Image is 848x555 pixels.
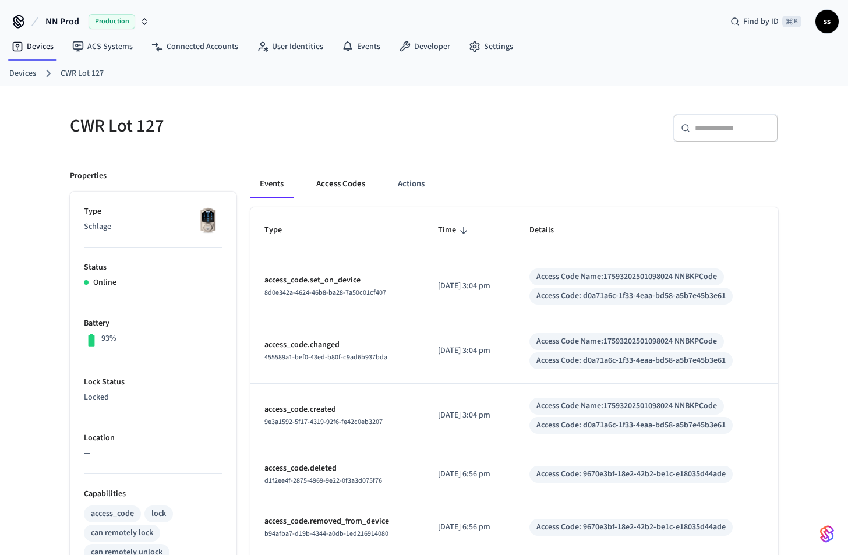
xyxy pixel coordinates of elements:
p: [DATE] 6:56 pm [438,468,501,480]
div: Access Code: 9670e3bf-18e2-42b2-be1c-e18035d44ade [536,468,726,480]
div: Access Code: d0a71a6c-1f33-4eaa-bd58-a5b7e45b3e61 [536,355,726,367]
p: Type [84,206,222,218]
button: Events [250,170,293,198]
div: ant example [250,170,778,198]
p: Capabilities [84,488,222,500]
span: Time [438,221,471,239]
p: access_code.removed_from_device [264,515,410,528]
a: Devices [9,68,36,80]
img: Schlage Sense Smart Deadbolt with Camelot Trim, Front [193,206,222,235]
a: Devices [2,36,63,57]
div: Access Code: 9670e3bf-18e2-42b2-be1c-e18035d44ade [536,521,726,533]
p: 93% [101,333,116,345]
div: Access Code: d0a71a6c-1f33-4eaa-bd58-a5b7e45b3e61 [536,290,726,302]
a: Developer [390,36,460,57]
p: Lock Status [84,376,222,388]
a: Connected Accounts [142,36,248,57]
p: Properties [70,170,107,182]
div: Access Code Name: 17593202501098024 NNBKPCode [536,335,717,348]
p: — [84,447,222,459]
button: Actions [388,170,434,198]
p: Battery [84,317,222,330]
span: Production [89,14,135,29]
span: Details [529,221,569,239]
span: 8d0e342a-4624-46b8-ba28-7a50c01cf407 [264,288,386,298]
div: lock [151,508,166,520]
p: [DATE] 3:04 pm [438,345,501,357]
p: access_code.created [264,404,410,416]
p: Status [84,261,222,274]
img: SeamLogoGradient.69752ec5.svg [820,525,834,543]
p: access_code.deleted [264,462,410,475]
div: can remotely lock [91,527,153,539]
h5: CWR Lot 127 [70,114,417,138]
p: Online [93,277,116,289]
p: [DATE] 3:04 pm [438,409,501,422]
p: Location [84,432,222,444]
a: Settings [460,36,522,57]
a: ACS Systems [63,36,142,57]
p: Locked [84,391,222,404]
p: access_code.set_on_device [264,274,410,287]
span: 9e3a1592-5f17-4319-92f6-fe42c0eb3207 [264,417,383,427]
p: access_code.changed [264,339,410,351]
p: Schlage [84,221,222,233]
div: Access Code Name: 17593202501098024 NNBKPCode [536,400,717,412]
span: d1f2ee4f-2875-4969-9e22-0f3a3d075f76 [264,476,382,486]
a: CWR Lot 127 [61,68,104,80]
div: Access Code Name: 17593202501098024 NNBKPCode [536,271,717,283]
span: Type [264,221,297,239]
span: NN Prod [45,15,79,29]
span: 455589a1-bef0-43ed-b80f-c9ad6b937bda [264,352,387,362]
span: Find by ID [743,16,779,27]
a: Events [333,36,390,57]
button: ss [815,10,839,33]
div: access_code [91,508,134,520]
p: [DATE] 6:56 pm [438,521,501,533]
button: Access Codes [307,170,374,198]
span: ⌘ K [782,16,801,27]
div: Access Code: d0a71a6c-1f33-4eaa-bd58-a5b7e45b3e61 [536,419,726,432]
span: b94afba7-d19b-4344-a0db-1ed216914080 [264,529,388,539]
span: ss [817,11,838,32]
a: User Identities [248,36,333,57]
p: [DATE] 3:04 pm [438,280,501,292]
div: Find by ID⌘ K [721,11,811,32]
